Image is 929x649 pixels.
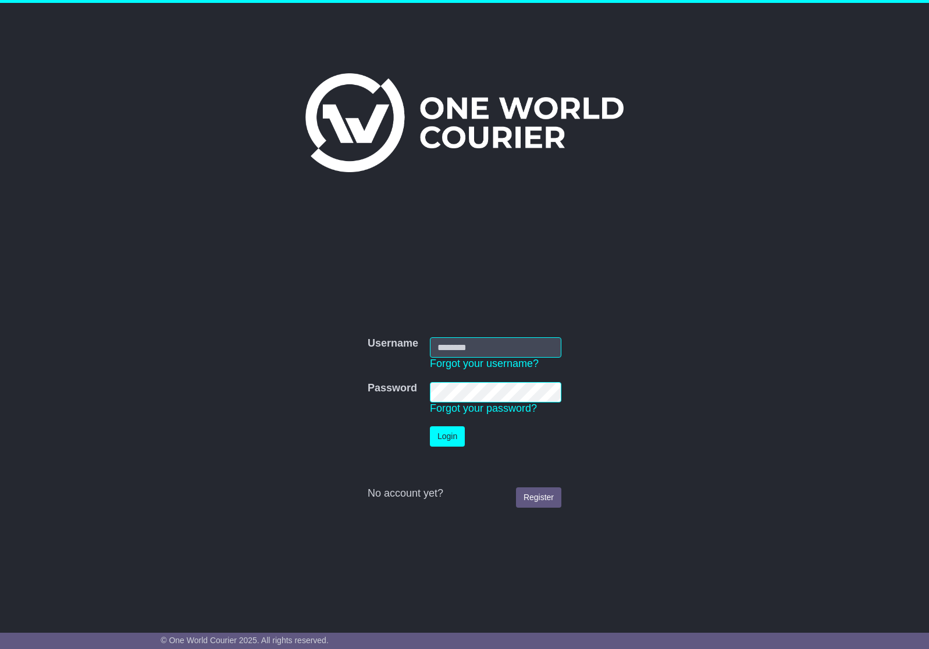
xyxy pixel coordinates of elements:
[430,402,537,414] a: Forgot your password?
[430,426,465,447] button: Login
[161,636,329,645] span: © One World Courier 2025. All rights reserved.
[368,382,417,395] label: Password
[305,73,623,172] img: One World
[368,337,418,350] label: Username
[368,487,561,500] div: No account yet?
[430,358,539,369] a: Forgot your username?
[516,487,561,508] a: Register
